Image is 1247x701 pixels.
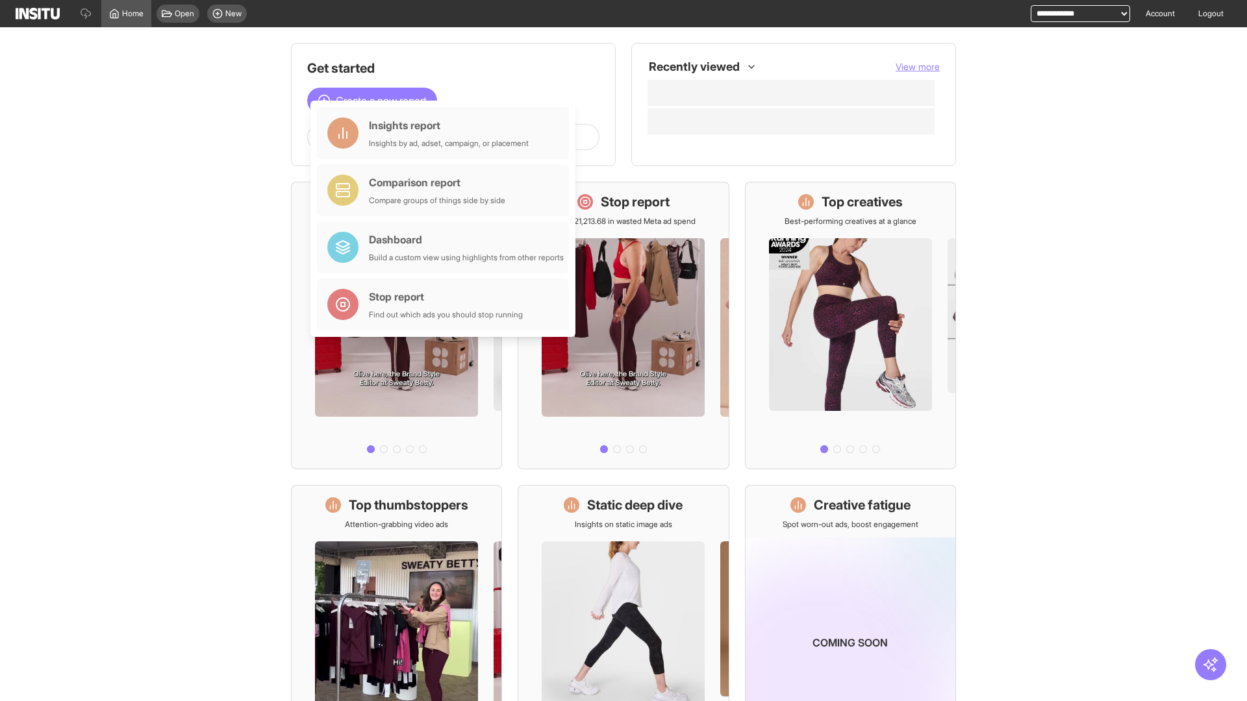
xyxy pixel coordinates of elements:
[369,232,564,247] div: Dashboard
[307,88,437,114] button: Create a new report
[601,193,670,211] h1: Stop report
[369,252,564,263] div: Build a custom view using highlights from other reports
[369,175,505,190] div: Comparison report
[745,182,956,469] a: Top creativesBest-performing creatives at a glance
[122,8,144,19] span: Home
[551,216,696,227] p: Save £21,213.68 in wasted Meta ad spend
[175,8,194,19] span: Open
[369,310,523,320] div: Find out which ads you should stop running
[307,59,599,77] h1: Get started
[575,519,672,530] p: Insights on static image ads
[369,289,523,304] div: Stop report
[896,60,940,73] button: View more
[349,496,468,514] h1: Top thumbstoppers
[336,93,427,108] span: Create a new report
[896,61,940,72] span: View more
[369,138,529,149] div: Insights by ad, adset, campaign, or placement
[225,8,242,19] span: New
[291,182,502,469] a: What's live nowSee all active ads instantly
[345,519,448,530] p: Attention-grabbing video ads
[518,182,729,469] a: Stop reportSave £21,213.68 in wasted Meta ad spend
[785,216,916,227] p: Best-performing creatives at a glance
[16,8,60,19] img: Logo
[822,193,903,211] h1: Top creatives
[369,117,529,133] div: Insights report
[587,496,683,514] h1: Static deep dive
[369,195,505,206] div: Compare groups of things side by side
